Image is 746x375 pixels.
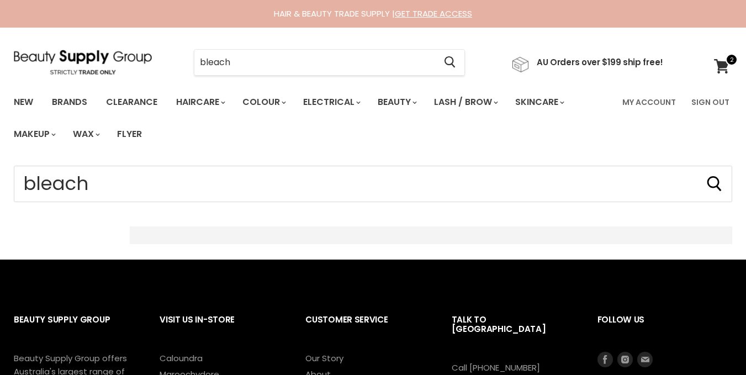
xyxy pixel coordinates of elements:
[234,91,293,114] a: Colour
[616,91,682,114] a: My Account
[691,323,735,364] iframe: Gorgias live chat messenger
[65,123,107,146] a: Wax
[160,306,283,352] h2: Visit Us In-Store
[194,50,435,75] input: Search
[295,91,367,114] a: Electrical
[685,91,736,114] a: Sign Out
[305,306,429,352] h2: Customer Service
[109,123,150,146] a: Flyer
[706,175,723,193] button: Search
[597,306,732,352] h2: Follow us
[168,91,232,114] a: Haircare
[44,91,96,114] a: Brands
[98,91,166,114] a: Clearance
[395,8,472,19] a: GET TRADE ACCESS
[426,91,505,114] a: Lash / Brow
[369,91,424,114] a: Beauty
[6,123,62,146] a: Makeup
[6,91,41,114] a: New
[14,166,732,202] form: Product
[305,352,343,364] a: Our Story
[14,306,137,352] h2: Beauty Supply Group
[452,362,540,373] a: Call [PHONE_NUMBER]
[507,91,571,114] a: Skincare
[452,306,575,362] h2: Talk to [GEOGRAPHIC_DATA]
[194,49,465,76] form: Product
[14,166,732,202] input: Search
[160,352,203,364] a: Caloundra
[435,50,464,75] button: Search
[6,86,616,150] ul: Main menu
